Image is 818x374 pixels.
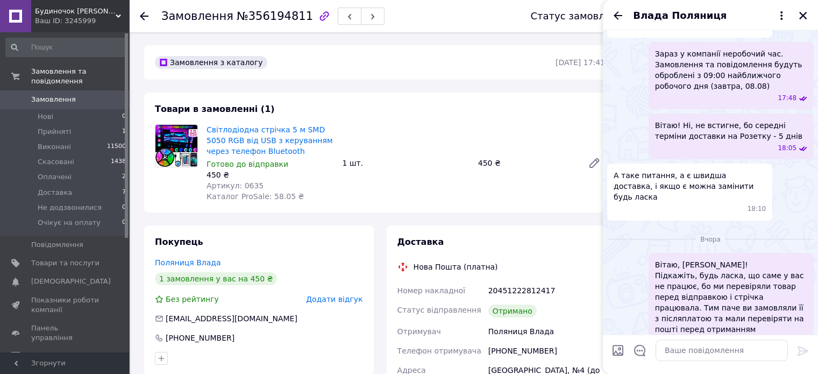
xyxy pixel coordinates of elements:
[397,286,466,295] span: Номер накладної
[207,125,332,156] a: Світлодіодна стрічка 5 м SMD 5050 RGB від USB з керуванням через телефон Bluetooth
[31,240,83,250] span: Повідомлення
[397,237,444,247] span: Доставка
[155,104,275,114] span: Товари в замовленні (1)
[397,347,481,355] span: Телефон отримувача
[486,341,607,361] div: [PHONE_NUMBER]
[38,203,102,213] span: Не додзвонилися
[38,157,74,167] span: Скасовані
[655,120,807,142] span: Вітаю! Ні, не встигне, бо середні терміни доставки на Розетку - 5 днів
[31,67,129,86] span: Замовлення та повідомлення
[584,152,605,174] a: Редагувати
[207,160,288,168] span: Готово до відправки
[31,323,99,343] span: Панель управління
[633,9,727,23] span: Влада Поляниця
[338,156,473,171] div: 1 шт.
[122,172,126,182] span: 2
[166,314,297,323] span: [EMAIL_ADDRESS][DOMAIN_NAME]
[38,172,72,182] span: Оплачені
[633,343,647,357] button: Відкрити шаблони відповідей
[122,188,126,197] span: 7
[556,58,605,67] time: [DATE] 17:41
[530,11,629,22] div: Статус замовлення
[35,16,129,26] div: Ваш ID: 3245999
[655,48,807,91] span: Зараз у компанії неробочий час. Замовлення та повідомлення будуть оброблені з 09:00 найближчого р...
[122,218,126,228] span: 0
[155,125,197,167] img: Світлодіодна стрічка 5 м SMD 5050 RGB від USB з керуванням через телефон Bluetooth
[31,95,76,104] span: Замовлення
[38,127,71,137] span: Прийняті
[607,234,814,244] div: 11.08.2025
[5,38,127,57] input: Пошук
[237,10,313,23] span: №356194811
[611,9,624,22] button: Назад
[748,204,766,214] span: 18:10 07.08.2025
[31,258,99,268] span: Товари та послуги
[122,112,126,122] span: 0
[486,322,607,341] div: Поляниця Влада
[397,306,481,314] span: Статус відправлення
[614,170,766,202] span: А таке питання, а є швидша доставка, і якщо є можна замінити будь ласка
[165,333,236,343] div: [PHONE_NUMBER]
[486,281,607,300] div: 20451222812417
[155,258,221,267] a: Поляниця Влада
[155,237,203,247] span: Покупець
[655,259,807,335] span: Вітаю, [PERSON_NAME]! Підкажіть, будь ласка, що саме у вас не працює, бо ми перевіряли товар пере...
[35,6,116,16] span: Будиночок Зима Літо
[38,218,101,228] span: Очікує на оплату
[155,56,267,69] div: Замовлення з каталогу
[38,188,72,197] span: Доставка
[488,305,537,317] div: Отримано
[31,351,59,361] span: Відгуки
[122,203,126,213] span: 0
[111,157,126,167] span: 1438
[207,181,264,190] span: Артикул: 0635
[633,9,788,23] button: Влада Поляниця
[107,142,126,152] span: 11500
[207,170,333,180] div: 450 ₴
[306,295,362,304] span: Додати відгук
[696,235,725,244] span: Вчора
[474,156,579,171] div: 450 ₴
[397,327,441,336] span: Отримувач
[31,295,99,315] span: Показники роботи компанії
[166,295,219,304] span: Без рейтингу
[207,192,304,201] span: Каталог ProSale: 58.05 ₴
[778,94,796,103] span: 17:48 07.08.2025
[140,11,148,22] div: Повернутися назад
[161,10,233,23] span: Замовлення
[38,112,53,122] span: Нові
[155,272,277,285] div: 1 замовлення у вас на 450 ₴
[411,262,501,272] div: Нова Пошта (платна)
[796,9,809,22] button: Закрити
[122,127,126,137] span: 1
[38,142,71,152] span: Виконані
[778,144,796,153] span: 18:05 07.08.2025
[31,277,111,286] span: [DEMOGRAPHIC_DATA]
